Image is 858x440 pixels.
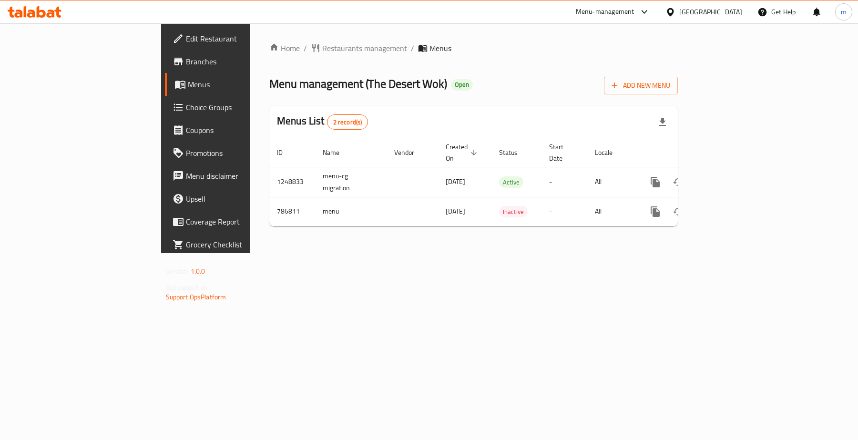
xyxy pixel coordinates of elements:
[499,206,528,217] span: Inactive
[269,42,678,54] nav: breadcrumb
[269,138,743,226] table: enhanced table
[604,77,678,94] button: Add New Menu
[595,147,625,158] span: Locale
[186,124,297,136] span: Coupons
[679,7,742,17] div: [GEOGRAPHIC_DATA]
[166,265,189,277] span: Version:
[651,111,674,133] div: Export file
[186,102,297,113] span: Choice Groups
[269,73,447,94] span: Menu management ( The Desert Wok )
[165,50,305,73] a: Branches
[644,200,667,223] button: more
[186,239,297,250] span: Grocery Checklist
[541,197,587,226] td: -
[549,141,576,164] span: Start Date
[576,6,634,18] div: Menu-management
[165,96,305,119] a: Choice Groups
[186,56,297,67] span: Branches
[165,73,305,96] a: Menus
[165,164,305,187] a: Menu disclaimer
[451,79,473,91] div: Open
[636,138,743,167] th: Actions
[165,210,305,233] a: Coverage Report
[587,167,636,197] td: All
[541,167,587,197] td: -
[667,171,690,194] button: Change Status
[587,197,636,226] td: All
[446,205,465,217] span: [DATE]
[327,118,368,127] span: 2 record(s)
[277,147,295,158] span: ID
[166,281,210,294] span: Get support on:
[186,33,297,44] span: Edit Restaurant
[446,141,480,164] span: Created On
[446,175,465,188] span: [DATE]
[277,114,368,130] h2: Menus List
[165,233,305,256] a: Grocery Checklist
[644,171,667,194] button: more
[191,265,205,277] span: 1.0.0
[315,167,387,197] td: menu-cg migration
[315,197,387,226] td: menu
[186,147,297,159] span: Promotions
[304,42,307,54] li: /
[166,291,226,303] a: Support.OpsPlatform
[322,42,407,54] span: Restaurants management
[186,193,297,205] span: Upsell
[841,7,847,17] span: m
[499,147,530,158] span: Status
[323,147,352,158] span: Name
[394,147,427,158] span: Vendor
[165,27,305,50] a: Edit Restaurant
[327,114,368,130] div: Total records count
[186,170,297,182] span: Menu disclaimer
[186,216,297,227] span: Coverage Report
[429,42,451,54] span: Menus
[451,81,473,89] span: Open
[499,177,523,188] span: Active
[411,42,414,54] li: /
[311,42,407,54] a: Restaurants management
[612,80,670,92] span: Add New Menu
[667,200,690,223] button: Change Status
[165,187,305,210] a: Upsell
[499,176,523,188] div: Active
[165,142,305,164] a: Promotions
[188,79,297,90] span: Menus
[165,119,305,142] a: Coupons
